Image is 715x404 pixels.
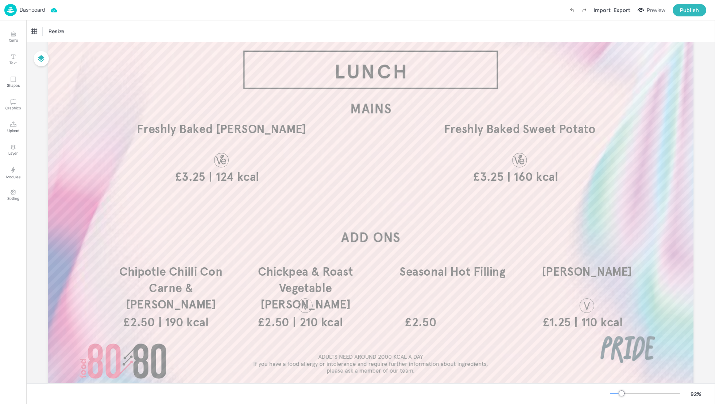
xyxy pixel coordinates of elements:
[578,4,591,16] label: Redo (Ctrl + Y)
[158,315,209,330] span: | 190 kcal
[566,4,578,16] label: Undo (Ctrl + Z)
[614,6,630,14] div: Export
[574,315,623,330] span: | 110 kcal
[444,121,596,136] span: Freshly Baked Sweet Potato
[594,6,611,14] div: Import
[473,171,503,183] span: £3.25
[399,264,505,279] span: Seasonal Hot Filling
[405,316,436,328] span: £2.50
[137,121,306,136] span: Freshly Baked [PERSON_NAME]
[119,264,223,312] span: Chipotle Chilli Con Carne & [PERSON_NAME]
[47,27,66,35] span: Resize
[687,390,705,398] div: 92 %
[542,264,632,279] span: [PERSON_NAME]
[543,316,571,328] span: £1.25
[209,170,259,184] span: | 124 kcal
[293,315,343,330] span: | 210 kcal
[175,171,205,183] span: £3.25
[647,6,665,14] div: Preview
[20,7,45,12] p: Dashboard
[4,4,17,16] img: logo-86c26b7e.jpg
[507,170,558,184] span: | 160 kcal
[680,6,699,14] div: Publish
[258,264,353,312] span: Chickpea & Roast Vegetable [PERSON_NAME]
[633,5,670,16] button: Preview
[258,316,289,328] span: £2.50
[123,316,155,328] span: £2.50
[673,4,706,16] button: Publish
